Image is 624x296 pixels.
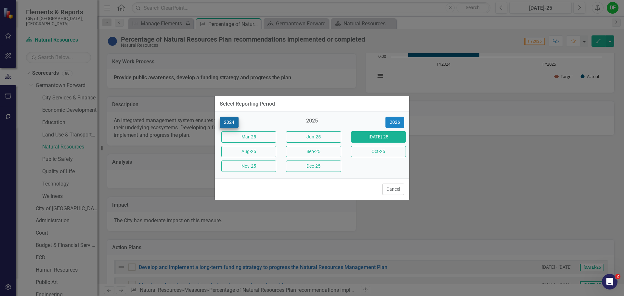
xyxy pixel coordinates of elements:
[615,274,620,279] span: 2
[286,146,341,157] button: Sep-25
[220,101,275,107] div: Select Reporting Period
[221,161,276,172] button: Nov-25
[221,131,276,143] button: Mar-25
[221,146,276,157] button: Aug-25
[286,131,341,143] button: Jun-25
[286,161,341,172] button: Dec-25
[602,274,617,290] iframe: Intercom live chat
[382,184,404,195] button: Cancel
[351,131,406,143] button: [DATE]-25
[284,117,339,128] div: 2025
[351,146,406,157] button: Oct-25
[220,117,239,128] button: 2024
[385,117,404,128] button: 2026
